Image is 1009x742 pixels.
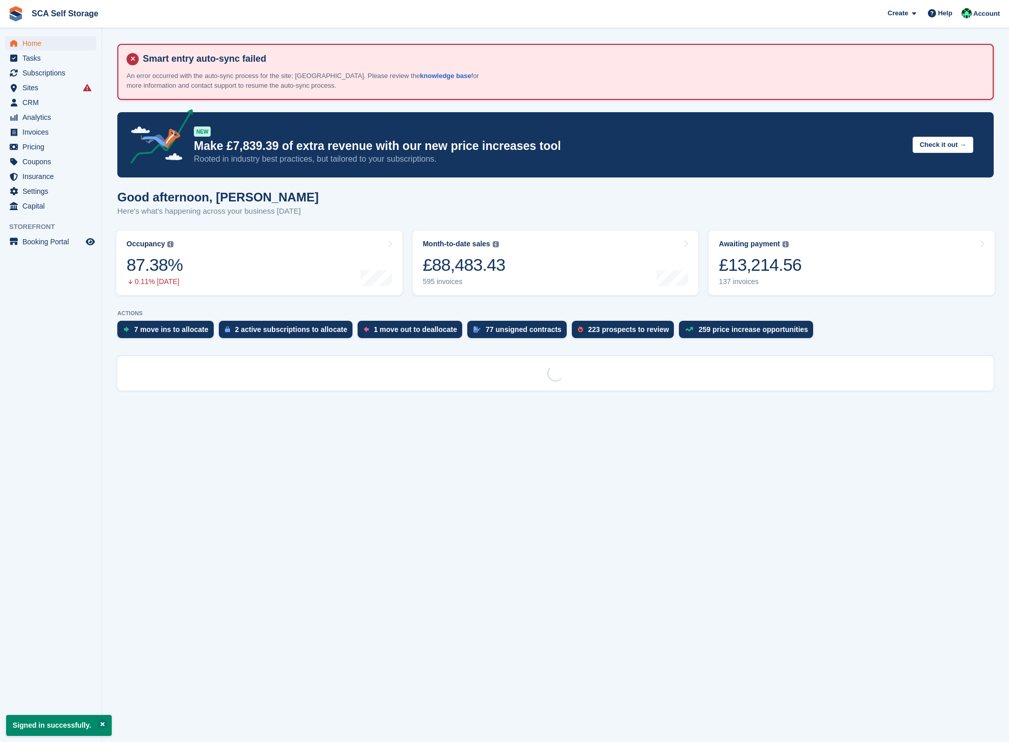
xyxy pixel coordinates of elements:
[22,140,84,154] span: Pricing
[5,155,96,169] a: menu
[709,231,995,295] a: Awaiting payment £13,214.56 137 invoices
[83,84,91,92] i: Smart entry sync failures have occurred
[679,321,818,343] a: 259 price increase opportunities
[467,321,572,343] a: 77 unsigned contracts
[5,125,96,139] a: menu
[167,241,173,247] img: icon-info-grey-7440780725fd019a000dd9b08b2336e03edf1995a4989e88bcd33f0948082b44.svg
[194,153,904,165] p: Rooted in industry best practices, but tailored to your subscriptions.
[413,231,699,295] a: Month-to-date sales £88,483.43 595 invoices
[117,310,994,317] p: ACTIONS
[423,240,490,248] div: Month-to-date sales
[358,321,467,343] a: 1 move out to deallocate
[5,140,96,154] a: menu
[783,241,789,247] img: icon-info-grey-7440780725fd019a000dd9b08b2336e03edf1995a4989e88bcd33f0948082b44.svg
[364,326,369,332] img: move_outs_to_deallocate_icon-f764333ba52eb49d3ac5e1228854f67142a1ed5810a6f6cc68b1a99e826820c5.svg
[22,36,84,50] span: Home
[139,53,985,65] h4: Smart entry auto-sync failed
[117,321,219,343] a: 7 move ins to allocate
[698,325,808,334] div: 259 price increase opportunities
[22,169,84,184] span: Insurance
[117,206,319,217] p: Here's what's happening across your business [DATE]
[28,5,103,22] a: SCA Self Storage
[423,254,506,275] div: £88,483.43
[22,66,84,80] span: Subscriptions
[685,327,693,331] img: price_increase_opportunities-93ffe204e8149a01c8c9dc8f82e8f89637d9d84a8eef4429ea346261dce0b2c0.svg
[423,277,506,286] div: 595 invoices
[127,240,165,248] div: Occupancy
[5,81,96,95] a: menu
[22,95,84,110] span: CRM
[22,184,84,198] span: Settings
[22,110,84,124] span: Analytics
[22,155,84,169] span: Coupons
[194,126,211,137] div: NEW
[123,326,129,332] img: move_ins_to_allocate_icon-fdf77a2bb77ea45bf5b3d319d69a93e2d87916cf1d5bf7949dd705db3b84f3ca.svg
[962,8,972,18] img: Ross Chapman
[6,715,112,736] p: Signed in successfully.
[5,169,96,184] a: menu
[22,199,84,213] span: Capital
[5,51,96,65] a: menu
[578,326,583,332] img: prospect-51fa495bee0391a8d652442698ab0144808aea92771e9ea1ae160a38d050c398.svg
[5,66,96,80] a: menu
[22,81,84,95] span: Sites
[888,8,908,18] span: Create
[719,240,780,248] div: Awaiting payment
[122,109,193,167] img: price-adjustments-announcement-icon-8257ccfd72463d97f412b2fc003d46551f7dbcb40ab6d574587a9cd5c0d94...
[194,139,904,153] p: Make £7,839.39 of extra revenue with our new price increases tool
[22,51,84,65] span: Tasks
[5,199,96,213] a: menu
[127,254,183,275] div: 87.38%
[572,321,679,343] a: 223 prospects to review
[22,125,84,139] span: Invoices
[127,277,183,286] div: 0.11% [DATE]
[9,222,102,232] span: Storefront
[913,137,973,153] button: Check it out →
[5,95,96,110] a: menu
[5,184,96,198] a: menu
[22,235,84,249] span: Booking Portal
[219,321,358,343] a: 2 active subscriptions to allocate
[420,72,471,80] a: knowledge base
[84,236,96,248] a: Preview store
[5,36,96,50] a: menu
[719,254,801,275] div: £13,214.56
[5,110,96,124] a: menu
[938,8,952,18] span: Help
[8,6,23,21] img: stora-icon-8386f47178a22dfd0bd8f6a31ec36ba5ce8667c1dd55bd0f319d3a0aa187defe.svg
[127,71,484,91] p: An error occurred with the auto-sync process for the site: [GEOGRAPHIC_DATA]. Please review the f...
[117,190,319,204] h1: Good afternoon, [PERSON_NAME]
[134,325,209,334] div: 7 move ins to allocate
[473,326,481,332] img: contract_signature_icon-13c848040528278c33f63329250d36e43548de30e8caae1d1a13099fd9432cc5.svg
[719,277,801,286] div: 137 invoices
[493,241,499,247] img: icon-info-grey-7440780725fd019a000dd9b08b2336e03edf1995a4989e88bcd33f0948082b44.svg
[973,9,1000,19] span: Account
[225,326,230,332] img: active_subscription_to_allocate_icon-d502201f5373d7db506a760aba3b589e785aa758c864c3986d89f69b8ff3...
[374,325,457,334] div: 1 move out to deallocate
[486,325,562,334] div: 77 unsigned contracts
[235,325,347,334] div: 2 active subscriptions to allocate
[116,231,402,295] a: Occupancy 87.38% 0.11% [DATE]
[5,235,96,249] a: menu
[588,325,669,334] div: 223 prospects to review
